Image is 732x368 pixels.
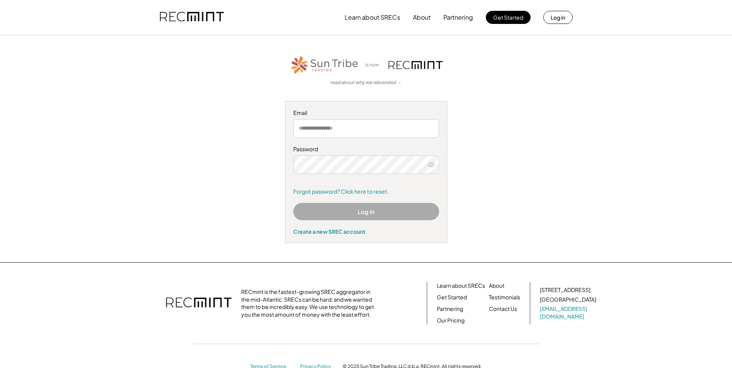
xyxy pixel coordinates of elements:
img: recmint-logotype%403x.png [166,290,232,317]
button: Log in [543,11,573,24]
button: Get Started [486,11,531,24]
a: Contact Us [489,305,517,313]
div: Email [293,109,439,117]
a: Get Started [437,294,467,301]
a: read about why we rebranded → [331,79,402,86]
a: Our Pricing [437,317,465,324]
a: Forgot password? Click here to reset. [293,188,439,196]
img: recmint-logotype%403x.png [389,61,443,69]
img: recmint-logotype%403x.png [160,4,224,30]
button: Learn about SRECs [345,10,400,25]
div: [GEOGRAPHIC_DATA] [540,296,596,304]
button: Log In [293,203,439,220]
img: STT_Horizontal_Logo%2B-%2BColor.png [290,54,359,76]
a: About [489,282,504,290]
div: Create a new SREC account [293,228,439,235]
button: About [413,10,431,25]
a: Partnering [437,305,463,313]
div: RECmint is the fastest-growing SREC aggregator in the mid-Atlantic. SRECs can be hard, and we wan... [241,288,378,318]
a: Testimonials [489,294,520,301]
div: Password [293,145,439,153]
a: Learn about SRECs [437,282,485,290]
div: [STREET_ADDRESS] [540,286,590,294]
a: [EMAIL_ADDRESS][DOMAIN_NAME] [540,305,598,320]
button: Partnering [443,10,473,25]
div: is now [363,62,385,68]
